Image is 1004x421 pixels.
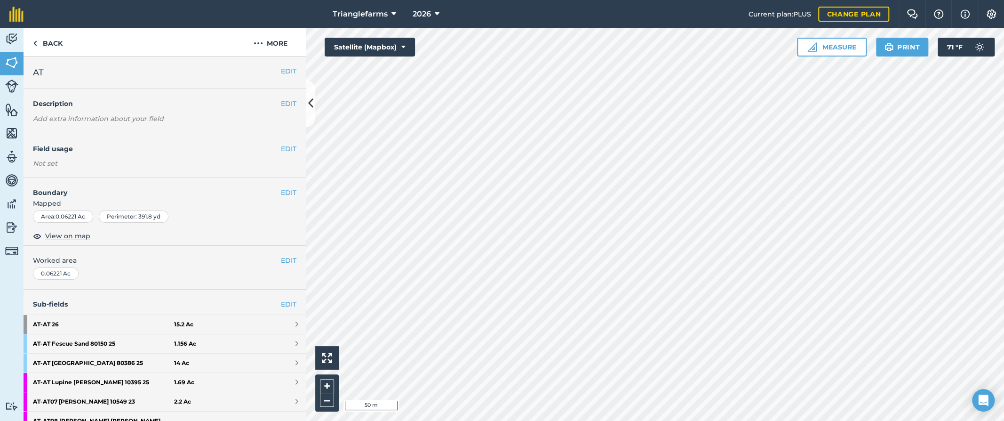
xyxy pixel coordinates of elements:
button: EDIT [281,255,296,266]
a: AT-AT07 [PERSON_NAME] 10549 232.2 Ac [24,392,306,411]
strong: AT - AT Lupine [PERSON_NAME] 10395 25 [33,373,174,392]
img: fieldmargin Logo [9,7,24,22]
div: Area : 0.06221 Ac [33,210,93,223]
strong: 14 Ac [174,359,189,367]
a: AT-AT Lupine [PERSON_NAME] 10395 251.69 Ac [24,373,306,392]
a: AT-AT 2615.2 Ac [24,315,306,334]
img: svg+xml;base64,PHN2ZyB4bWxucz0iaHR0cDovL3d3dy53My5vcmcvMjAwMC9zdmciIHdpZHRoPSI5IiBoZWlnaHQ9IjI0Ii... [33,38,37,49]
h4: Description [33,98,296,109]
button: More [235,28,306,56]
a: EDIT [281,299,296,309]
img: svg+xml;base64,PHN2ZyB4bWxucz0iaHR0cDovL3d3dy53My5vcmcvMjAwMC9zdmciIHdpZHRoPSIyMCIgaGVpZ2h0PSIyNC... [254,38,263,49]
img: svg+xml;base64,PD94bWwgdmVyc2lvbj0iMS4wIiBlbmNvZGluZz0idXRmLTgiPz4KPCEtLSBHZW5lcmF0b3I6IEFkb2JlIE... [5,80,18,93]
button: 71 °F [938,38,995,57]
img: svg+xml;base64,PD94bWwgdmVyc2lvbj0iMS4wIiBlbmNvZGluZz0idXRmLTgiPz4KPCEtLSBHZW5lcmF0b3I6IEFkb2JlIE... [5,244,18,258]
strong: AT - AT 26 [33,315,174,334]
button: EDIT [281,66,296,76]
button: Measure [797,38,867,57]
span: Trianglefarms [333,8,388,20]
img: svg+xml;base64,PD94bWwgdmVyc2lvbj0iMS4wIiBlbmNvZGluZz0idXRmLTgiPz4KPCEtLSBHZW5lcmF0b3I6IEFkb2JlIE... [5,220,18,235]
img: svg+xml;base64,PHN2ZyB4bWxucz0iaHR0cDovL3d3dy53My5vcmcvMjAwMC9zdmciIHdpZHRoPSIxOSIgaGVpZ2h0PSIyNC... [884,41,893,53]
img: Four arrows, one pointing top left, one top right, one bottom right and the last bottom left [322,353,332,363]
strong: 2.2 Ac [174,398,191,405]
button: View on map [33,230,90,242]
button: Satellite (Mapbox) [325,38,415,57]
img: svg+xml;base64,PD94bWwgdmVyc2lvbj0iMS4wIiBlbmNvZGluZz0idXRmLTgiPz4KPCEtLSBHZW5lcmF0b3I6IEFkb2JlIE... [5,173,18,187]
strong: 1.156 Ac [174,340,196,348]
strong: 1.69 Ac [174,379,194,386]
img: A question mark icon [933,9,944,19]
img: svg+xml;base64,PHN2ZyB4bWxucz0iaHR0cDovL3d3dy53My5vcmcvMjAwMC9zdmciIHdpZHRoPSIxOCIgaGVpZ2h0PSIyNC... [33,230,41,242]
img: svg+xml;base64,PD94bWwgdmVyc2lvbj0iMS4wIiBlbmNvZGluZz0idXRmLTgiPz4KPCEtLSBHZW5lcmF0b3I6IEFkb2JlIE... [5,32,18,46]
img: Two speech bubbles overlapping with the left bubble in the forefront [907,9,918,19]
a: Back [24,28,72,56]
img: svg+xml;base64,PD94bWwgdmVyc2lvbj0iMS4wIiBlbmNvZGluZz0idXRmLTgiPz4KPCEtLSBHZW5lcmF0b3I6IEFkb2JlIE... [5,402,18,411]
h4: Boundary [24,178,281,198]
a: Change plan [818,7,889,22]
span: Current plan : PLUS [748,9,811,19]
a: AT-AT Fescue Sand 80150 251.156 Ac [24,334,306,353]
img: Ruler icon [807,42,817,52]
img: svg+xml;base64,PHN2ZyB4bWxucz0iaHR0cDovL3d3dy53My5vcmcvMjAwMC9zdmciIHdpZHRoPSI1NiIgaGVpZ2h0PSI2MC... [5,103,18,117]
h4: Sub-fields [24,299,306,309]
span: 71 ° F [947,38,963,57]
img: svg+xml;base64,PHN2ZyB4bWxucz0iaHR0cDovL3d3dy53My5vcmcvMjAwMC9zdmciIHdpZHRoPSI1NiIgaGVpZ2h0PSI2MC... [5,126,18,140]
em: Add extra information about your field [33,114,164,123]
a: AT-AT [GEOGRAPHIC_DATA] 80386 2514 Ac [24,354,306,372]
span: AT [33,66,44,79]
span: 2026 [413,8,431,20]
img: svg+xml;base64,PHN2ZyB4bWxucz0iaHR0cDovL3d3dy53My5vcmcvMjAwMC9zdmciIHdpZHRoPSIxNyIgaGVpZ2h0PSIxNy... [960,8,970,20]
img: svg+xml;base64,PD94bWwgdmVyc2lvbj0iMS4wIiBlbmNvZGluZz0idXRmLTgiPz4KPCEtLSBHZW5lcmF0b3I6IEFkb2JlIE... [970,38,989,57]
button: – [320,393,334,407]
strong: AT - AT07 [PERSON_NAME] 10549 23 [33,392,174,411]
div: Perimeter : 391.8 yd [99,210,168,223]
span: View on map [45,231,90,241]
img: svg+xml;base64,PD94bWwgdmVyc2lvbj0iMS4wIiBlbmNvZGluZz0idXRmLTgiPz4KPCEtLSBHZW5lcmF0b3I6IEFkb2JlIE... [5,197,18,211]
strong: AT - AT Fescue Sand 80150 25 [33,334,174,353]
img: svg+xml;base64,PD94bWwgdmVyc2lvbj0iMS4wIiBlbmNvZGluZz0idXRmLTgiPz4KPCEtLSBHZW5lcmF0b3I6IEFkb2JlIE... [5,150,18,164]
span: Mapped [24,198,306,209]
button: EDIT [281,98,296,109]
span: Worked area [33,255,296,266]
div: Open Intercom Messenger [972,389,995,412]
strong: 15.2 Ac [174,321,193,328]
img: svg+xml;base64,PHN2ZyB4bWxucz0iaHR0cDovL3d3dy53My5vcmcvMjAwMC9zdmciIHdpZHRoPSI1NiIgaGVpZ2h0PSI2MC... [5,56,18,70]
h4: Field usage [33,144,281,154]
strong: AT - AT [GEOGRAPHIC_DATA] 80386 25 [33,354,174,372]
button: EDIT [281,187,296,198]
button: Print [876,38,929,57]
button: + [320,379,334,393]
img: A cog icon [986,9,997,19]
div: Not set [33,159,296,168]
div: 0.06221 Ac [33,267,79,280]
button: EDIT [281,144,296,154]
